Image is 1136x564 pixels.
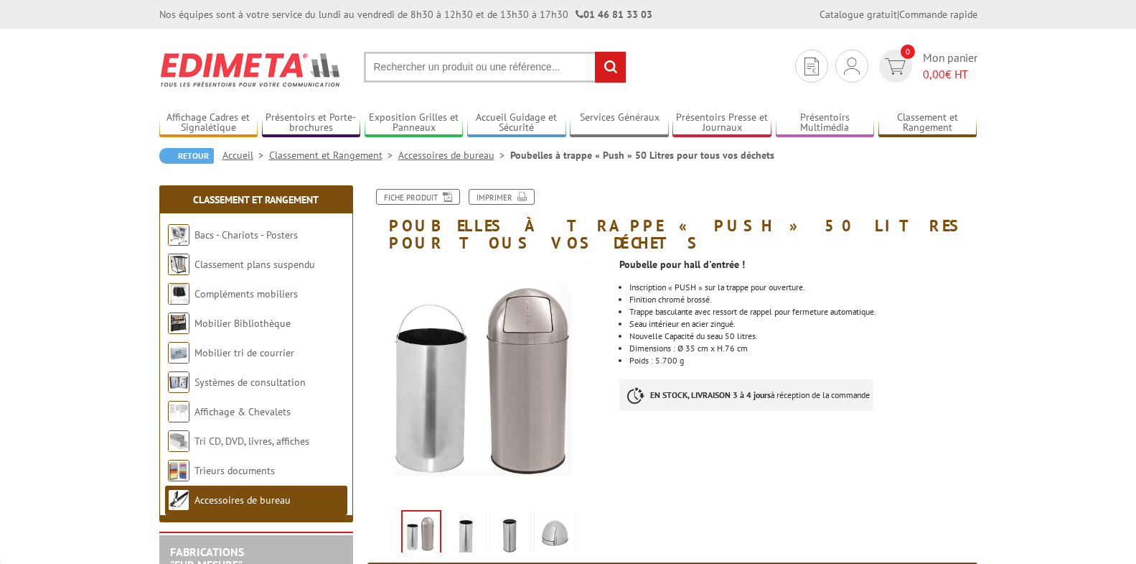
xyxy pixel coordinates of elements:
[878,111,977,135] a: Classement et Rangement
[923,66,977,83] span: € HT
[619,258,745,271] strong: Poubelle pour hall d'entrée !
[168,489,189,511] img: Accessoires de bureau
[222,149,269,162] a: Accueil
[194,405,291,418] a: Affichage & Chevalets
[168,342,189,364] img: Mobilier tri de courrier
[367,259,609,504] img: vestiaires_215804.jpg
[595,52,626,83] input: rechercher
[193,193,319,206] a: Classement et Rangement
[168,460,189,481] img: Trieurs documents
[262,111,361,135] a: Présentoirs et Porte-brochures
[194,376,306,389] a: Systèmes de consultation
[885,58,906,75] img: devis rapide
[899,8,977,21] a: Commande rapide
[357,189,988,251] h1: Poubelles à trappe « Push » 50 Litres pour tous vos déchets
[159,43,342,96] img: Edimeta
[672,111,771,135] a: Présentoirs Presse et Journaux
[629,356,977,365] li: Poids : 5.700 g
[576,8,652,21] strong: 01 46 81 33 03
[194,346,294,359] a: Mobilier tri de courrier
[629,295,977,304] li: Finition chromé brossé.
[493,513,527,558] img: 215804_seau_2.jpg
[269,149,398,162] a: Classement et Rangement
[168,430,189,452] img: Tri CD, DVD, livres, affiches
[469,189,535,205] a: Imprimer
[194,464,275,477] a: Trieurs documents
[629,283,977,292] li: Inscription « PUSH » sur la trappe pour ouverture.
[194,494,291,507] a: Accessoires de bureau
[650,389,771,400] strong: EN STOCK, LIVRAISON 3 à 4 jours
[510,148,774,162] li: Poubelles à trappe « Push » 50 Litres pour tous vos déchets
[876,50,977,83] a: devis rapide 0 Mon panier 0,00€ HT
[820,8,897,21] a: Catalogue gratuit
[376,189,460,205] a: Fiche produit
[168,283,189,305] img: Compléments mobiliers
[365,111,464,135] a: Exposition Grilles et Panneaux
[403,512,440,556] img: vestiaires_215804.jpg
[901,45,915,59] span: 0
[776,111,875,135] a: Présentoirs Multimédia
[629,308,977,316] li: Trappe basculante avec ressort de rappel pour fermeture automatique.
[168,224,189,246] img: Bacs - Chariots - Posters
[364,52,626,83] input: Rechercher un produit ou une référence...
[398,149,510,162] a: Accessoires de bureau
[538,513,572,558] img: 215804_couvercle.jpg
[923,67,945,81] span: 0,00
[159,148,214,164] a: Retour
[168,371,189,393] img: Systèmes de consultation
[629,344,977,353] li: Dimensions : Ø 35 cm x H.76 cm
[619,379,873,411] p: à réception de la commande
[194,287,298,300] a: Compléments mobiliers
[159,111,258,135] a: Affichage Cadres et Signalétique
[804,57,819,75] img: devis rapide
[194,317,291,330] a: Mobilier Bibliothèque
[168,313,189,334] img: Mobilier Bibliothèque
[629,320,977,328] li: Seau intérieur en acier zingué.
[467,111,566,135] a: Accueil Guidage et Sécurité
[168,254,189,275] img: Classement plans suspendu
[844,57,860,75] img: devis rapide
[629,332,977,341] li: Nouvelle Capacité du seau 50 litres.
[570,111,669,135] a: Services Généraux
[168,401,189,422] img: Affichage & Chevalets
[449,513,483,558] img: 215804_seau.jpg
[194,228,298,241] a: Bacs - Chariots - Posters
[159,7,652,22] div: Nos équipes sont à votre service du lundi au vendredi de 8h30 à 12h30 et de 13h30 à 17h30
[194,258,315,271] a: Classement plans suspendu
[923,50,977,83] span: Mon panier
[194,435,309,448] a: Tri CD, DVD, livres, affiches
[820,7,977,22] div: |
